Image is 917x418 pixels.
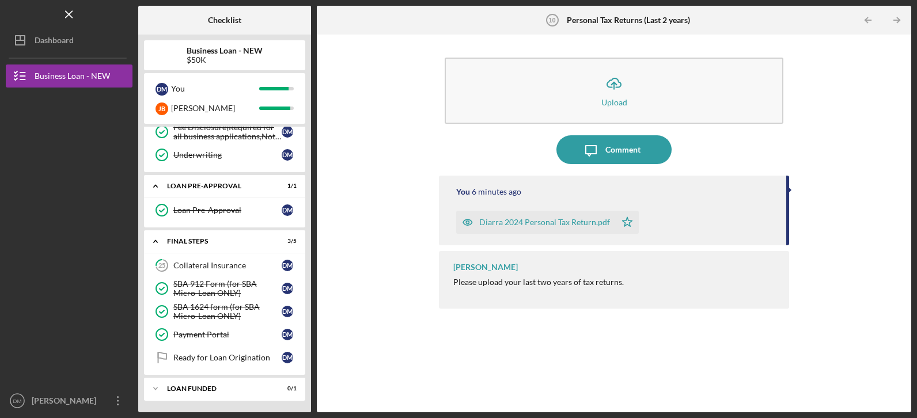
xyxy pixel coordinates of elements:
[150,199,300,222] a: Loan Pre-ApprovalDM
[282,306,293,317] div: D M
[567,16,690,25] b: Personal Tax Returns (Last 2 years)
[456,211,639,234] button: Diarra 2024 Personal Tax Return.pdf
[150,300,300,323] a: SBA 1624 form (for SBA Micro-Loan ONLY)DM
[29,389,104,415] div: [PERSON_NAME]
[472,187,521,196] time: 2025-09-12 21:04
[208,16,241,25] b: Checklist
[173,279,282,298] div: SBA 912 Form (for SBA Micro-Loan ONLY)
[276,183,297,189] div: 1 / 1
[605,135,641,164] div: Comment
[13,398,22,404] text: DM
[173,330,282,339] div: Payment Portal
[150,120,300,143] a: Fee Disclosure(Required for all business applications,Not needed for Contractor loans)DM
[150,323,300,346] a: Payment PortalDM
[167,183,268,189] div: LOAN PRE-APPROVAL
[187,46,263,55] b: Business Loan - NEW
[171,79,259,98] div: You
[282,126,293,138] div: D M
[282,204,293,216] div: D M
[150,254,300,277] a: 25Collateral InsuranceDM
[167,385,268,392] div: LOAN FUNDED
[282,352,293,363] div: D M
[6,389,132,412] button: DM[PERSON_NAME]
[167,238,268,245] div: FINAL STEPS
[6,29,132,52] button: Dashboard
[150,143,300,166] a: UnderwritingDM
[548,17,555,24] tspan: 10
[276,238,297,245] div: 3 / 5
[6,64,132,88] button: Business Loan - NEW
[173,123,282,141] div: Fee Disclosure(Required for all business applications,Not needed for Contractor loans)
[156,83,168,96] div: D M
[282,283,293,294] div: D M
[173,150,282,159] div: Underwriting
[150,346,300,369] a: Ready for Loan OriginationDM
[453,263,518,272] div: [PERSON_NAME]
[158,262,165,269] tspan: 25
[282,329,293,340] div: D M
[453,278,624,287] div: Please upload your last two years of tax returns.
[601,98,627,107] div: Upload
[35,29,74,55] div: Dashboard
[556,135,672,164] button: Comment
[173,353,282,362] div: Ready for Loan Origination
[445,58,783,124] button: Upload
[35,64,110,90] div: Business Loan - NEW
[173,206,282,215] div: Loan Pre-Approval
[282,260,293,271] div: D M
[173,261,282,270] div: Collateral Insurance
[187,55,263,64] div: $50K
[282,149,293,161] div: D M
[456,187,470,196] div: You
[173,302,282,321] div: SBA 1624 form (for SBA Micro-Loan ONLY)
[171,98,259,118] div: [PERSON_NAME]
[479,218,610,227] div: Diarra 2024 Personal Tax Return.pdf
[156,102,168,115] div: J B
[276,385,297,392] div: 0 / 1
[150,277,300,300] a: SBA 912 Form (for SBA Micro-Loan ONLY)DM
